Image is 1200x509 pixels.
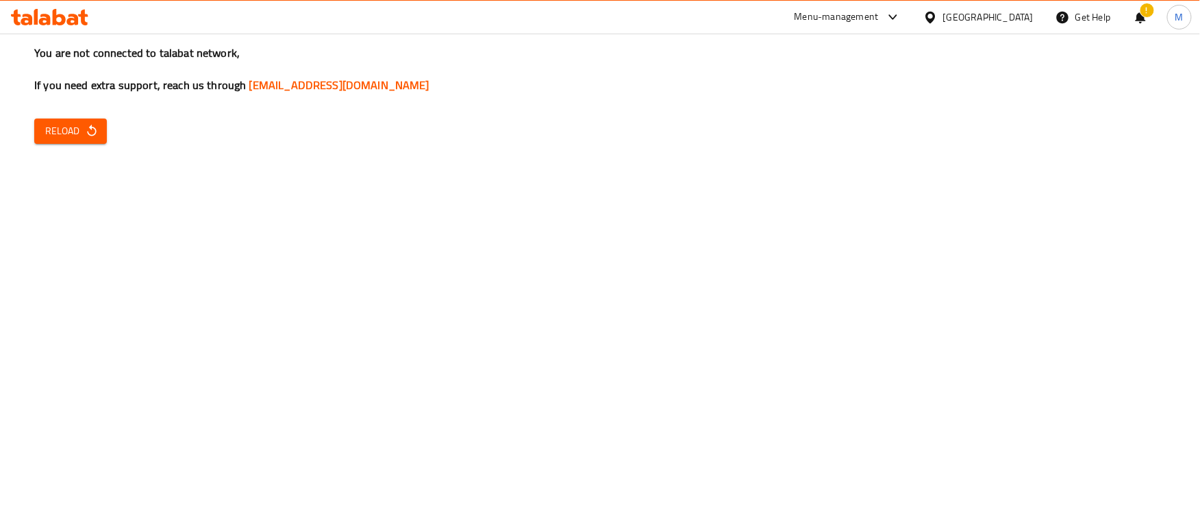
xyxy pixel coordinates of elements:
a: [EMAIL_ADDRESS][DOMAIN_NAME] [249,75,429,95]
div: [GEOGRAPHIC_DATA] [943,10,1034,25]
h3: You are not connected to talabat network, If you need extra support, reach us through [34,45,1166,93]
div: Menu-management [795,9,879,25]
span: M [1175,10,1184,25]
button: Reload [34,119,107,144]
span: Reload [45,123,96,140]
